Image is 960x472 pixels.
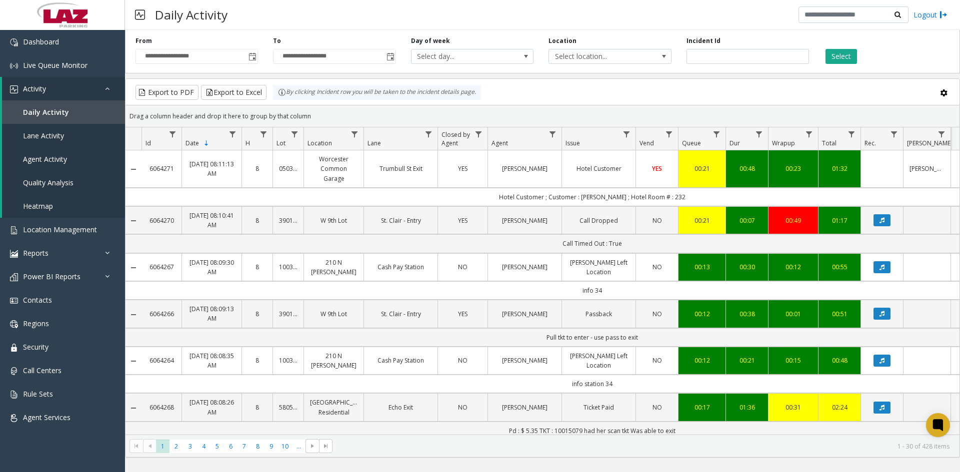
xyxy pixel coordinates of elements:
[774,164,812,173] div: 00:23
[147,356,175,365] a: 6064264
[642,262,672,272] a: NO
[411,36,450,45] label: Day of week
[23,84,46,93] span: Activity
[620,127,633,141] a: Issue Filter Menu
[824,403,854,412] div: 02:24
[2,124,125,147] a: Lane Activity
[774,403,812,412] a: 00:31
[23,201,53,211] span: Heatmap
[494,403,555,412] a: [PERSON_NAME]
[491,139,508,147] span: Agent
[684,262,719,272] div: 00:13
[729,139,740,147] span: Dur
[732,164,762,173] a: 00:48
[310,154,357,183] a: Worcester Common Garage
[774,262,812,272] a: 00:12
[370,403,431,412] a: Echo Exit
[10,414,18,422] img: 'icon'
[278,88,286,96] img: infoIcon.svg
[10,85,18,93] img: 'icon'
[642,403,672,412] a: NO
[188,211,235,230] a: [DATE] 08:10:41 AM
[246,49,257,63] span: Toggle popup
[10,320,18,328] img: 'icon'
[824,262,854,272] a: 00:55
[292,440,305,453] span: Page 11
[772,139,795,147] span: Wrapup
[2,194,125,218] a: Heatmap
[370,164,431,173] a: Trumbull St Exit
[279,262,297,272] a: 100324
[472,127,485,141] a: Closed by Agent Filter Menu
[824,164,854,173] a: 01:32
[224,440,237,453] span: Page 6
[458,403,467,412] span: NO
[549,49,646,63] span: Select location...
[684,356,719,365] a: 00:12
[279,356,297,365] a: 100324
[774,356,812,365] div: 00:15
[774,216,812,225] a: 00:49
[150,2,232,27] h3: Daily Activity
[226,127,239,141] a: Date Filter Menu
[458,216,467,225] span: YES
[23,413,70,422] span: Agent Services
[279,164,297,173] a: 050315
[10,391,18,399] img: 'icon'
[279,216,297,225] a: 390192
[494,164,555,173] a: [PERSON_NAME]
[23,37,59,46] span: Dashboard
[494,356,555,365] a: [PERSON_NAME]
[824,356,854,365] a: 00:48
[183,440,197,453] span: Page 3
[684,164,719,173] a: 00:21
[125,217,141,225] a: Collapse Details
[278,440,292,453] span: Page 10
[652,403,662,412] span: NO
[188,159,235,178] a: [DATE] 08:11:13 AM
[684,216,719,225] div: 00:21
[662,127,676,141] a: Vend Filter Menu
[338,442,949,451] kendo-pager-info: 1 - 30 of 428 items
[825,49,857,64] button: Select
[458,164,467,173] span: YES
[494,309,555,319] a: [PERSON_NAME]
[546,127,559,141] a: Agent Filter Menu
[370,356,431,365] a: Cash Pay Station
[125,264,141,272] a: Collapse Details
[23,60,87,70] span: Live Queue Monitor
[411,49,509,63] span: Select day...
[568,403,629,412] a: Ticket Paid
[568,164,629,173] a: Hotel Customer
[201,85,266,100] button: Export to Excel
[642,216,672,225] a: NO
[147,403,175,412] a: 6064268
[458,263,467,271] span: NO
[10,226,18,234] img: 'icon'
[732,403,762,412] a: 01:36
[23,131,64,140] span: Lane Activity
[188,258,235,277] a: [DATE] 08:09:30 AM
[248,216,266,225] a: 8
[147,309,175,319] a: 6064266
[370,262,431,272] a: Cash Pay Station
[310,258,357,277] a: 210 N [PERSON_NAME]
[145,139,151,147] span: Id
[732,309,762,319] a: 00:38
[188,398,235,417] a: [DATE] 08:08:26 AM
[23,272,80,281] span: Power BI Reports
[202,139,210,147] span: Sortable
[384,49,395,63] span: Toggle popup
[310,216,357,225] a: W 9th Lot
[887,127,901,141] a: Rec. Filter Menu
[125,165,141,173] a: Collapse Details
[310,309,357,319] a: W 9th Lot
[652,263,662,271] span: NO
[197,440,210,453] span: Page 4
[125,107,959,125] div: Drag a column header and drop it here to group by that column
[135,36,152,45] label: From
[307,139,332,147] span: Location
